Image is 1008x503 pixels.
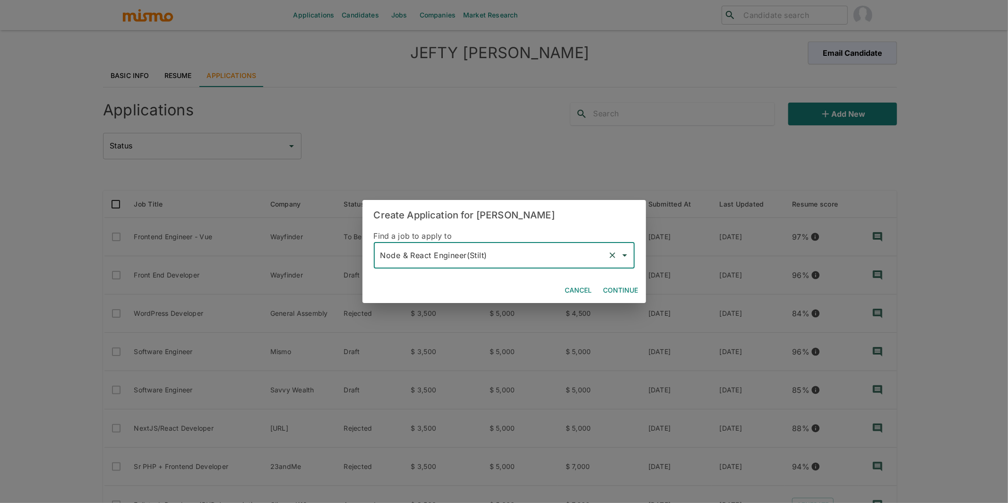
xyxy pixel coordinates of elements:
button: Continue [600,282,642,299]
span: Find a job to apply to [374,231,452,241]
button: Clear [606,249,619,262]
button: Open [618,249,631,262]
button: Cancel [561,282,596,299]
h2: Create Application for [PERSON_NAME] [362,200,646,230]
